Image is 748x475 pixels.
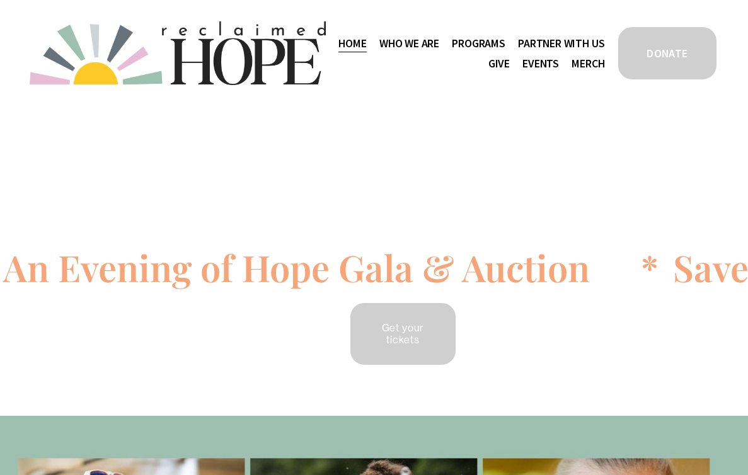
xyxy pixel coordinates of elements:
a: Get your tickets [348,301,457,367]
a: Give [488,54,510,74]
a: folder dropdown [452,33,505,54]
a: Home [338,33,366,54]
img: Reclaimed Hope Initiative [30,21,325,85]
a: Events [522,54,559,74]
a: folder dropdown [379,33,439,54]
span: Who We Are [379,35,439,53]
a: folder dropdown [518,33,604,54]
a: DONATE [616,25,718,81]
span: Partner With Us [518,35,604,53]
span: Programs [452,35,505,53]
a: Merch [572,54,604,74]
